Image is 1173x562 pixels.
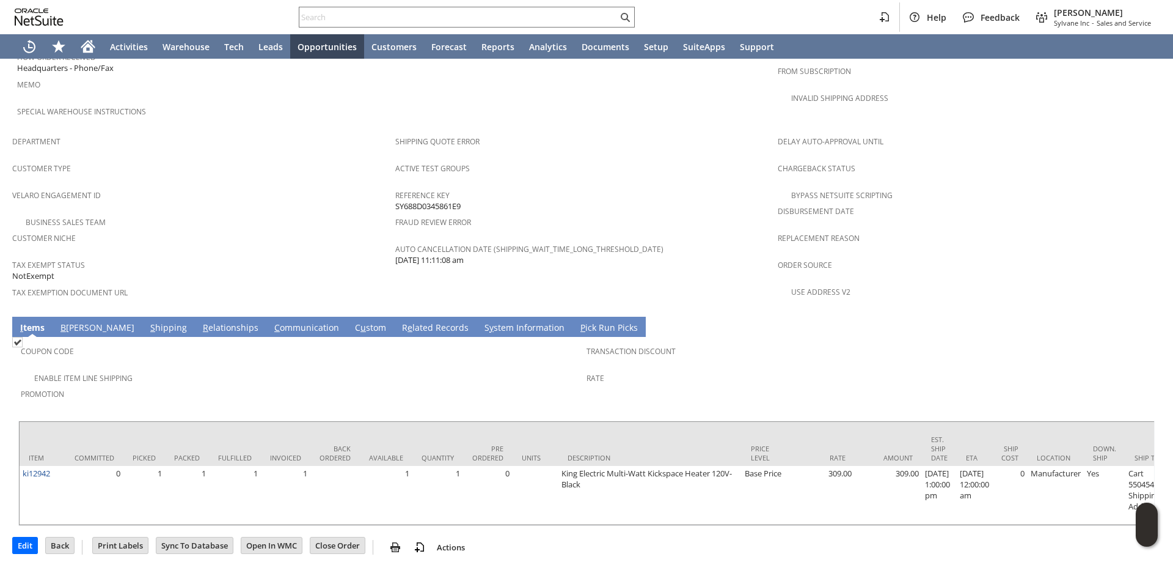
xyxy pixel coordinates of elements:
[23,468,50,479] a: ki12942
[20,322,23,333] span: I
[360,322,366,333] span: u
[34,373,133,383] a: Enable Item Line Shipping
[15,34,44,59] a: Recent Records
[299,10,618,24] input: Search
[481,322,568,335] a: System Information
[791,93,888,103] a: Invalid Shipping Address
[395,136,480,147] a: Shipping Quote Error
[778,206,854,216] a: Disbursement Date
[574,34,637,59] a: Documents
[163,41,210,53] span: Warehouse
[637,34,676,59] a: Setup
[522,34,574,59] a: Analytics
[1084,466,1125,525] td: Yes
[791,287,850,297] a: Use Address V2
[1136,503,1158,547] iframe: Click here to launch Oracle Guided Learning Help Panel
[209,466,261,525] td: 1
[740,41,774,53] span: Support
[1054,18,1089,28] span: Sylvane Inc
[981,12,1020,23] span: Feedback
[431,41,467,53] span: Forecast
[742,466,787,525] td: Base Price
[676,34,733,59] a: SuiteApps
[395,201,461,212] span: SY688D0345861E9
[123,466,165,525] td: 1
[174,453,200,462] div: Packed
[274,322,280,333] span: C
[644,41,668,53] span: Setup
[224,41,244,53] span: Tech
[472,444,503,462] div: Pre Ordered
[412,466,463,525] td: 1
[258,41,283,53] span: Leads
[12,270,54,282] span: NotExempt
[241,538,302,553] input: Open In WMC
[310,538,365,553] input: Close Order
[12,287,128,298] a: Tax Exemption Document URL
[270,453,301,462] div: Invoiced
[12,136,60,147] a: Department
[65,466,123,525] td: 0
[733,34,781,59] a: Support
[1135,453,1162,462] div: Ship To
[147,322,190,335] a: Shipping
[320,444,351,462] div: Back Ordered
[51,39,66,54] svg: Shortcuts
[1097,18,1151,28] span: Sales and Service
[12,260,85,270] a: Tax Exempt Status
[855,466,922,525] td: 309.00
[1093,444,1116,462] div: Down. Ship
[57,322,137,335] a: B[PERSON_NAME]
[1054,7,1151,18] span: [PERSON_NAME]
[369,453,403,462] div: Available
[360,466,412,525] td: 1
[395,244,663,254] a: Auto Cancellation Date (shipping_wait_time_long_threshold_date)
[44,34,73,59] div: Shortcuts
[103,34,155,59] a: Activities
[81,39,95,54] svg: Home
[1001,444,1018,462] div: Ship Cost
[60,322,66,333] span: B
[683,41,725,53] span: SuiteApps
[966,453,983,462] div: ETA
[12,337,23,347] img: Checked
[165,466,209,525] td: 1
[787,466,855,525] td: 309.00
[15,9,64,26] svg: logo
[778,66,851,76] a: From Subscription
[586,373,604,383] a: Rate
[474,34,522,59] a: Reports
[1139,319,1153,334] a: Unrolled view on
[1037,453,1075,462] div: Location
[261,466,310,525] td: 1
[156,538,233,553] input: Sync To Database
[582,41,629,53] span: Documents
[1028,466,1084,525] td: Manufacturer
[150,322,155,333] span: S
[12,163,71,174] a: Customer Type
[864,453,913,462] div: Amount
[200,322,261,335] a: Relationships
[751,444,778,462] div: Price Level
[21,389,64,399] a: Promotion
[529,41,567,53] span: Analytics
[778,233,860,243] a: Replacement reason
[522,453,549,462] div: Units
[251,34,290,59] a: Leads
[155,34,217,59] a: Warehouse
[395,163,470,174] a: Active Test Groups
[13,538,37,553] input: Edit
[364,34,424,59] a: Customers
[568,453,733,462] div: Description
[21,346,74,357] a: Coupon Code
[290,34,364,59] a: Opportunities
[395,254,464,266] span: [DATE] 11:11:08 am
[17,79,40,90] a: Memo
[395,217,471,227] a: Fraud Review Error
[957,466,992,525] td: [DATE] 12:00:00 am
[29,453,56,462] div: Item
[388,540,403,555] img: print.svg
[399,322,472,335] a: Related Records
[395,190,450,201] a: Reference Key
[797,453,846,462] div: Rate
